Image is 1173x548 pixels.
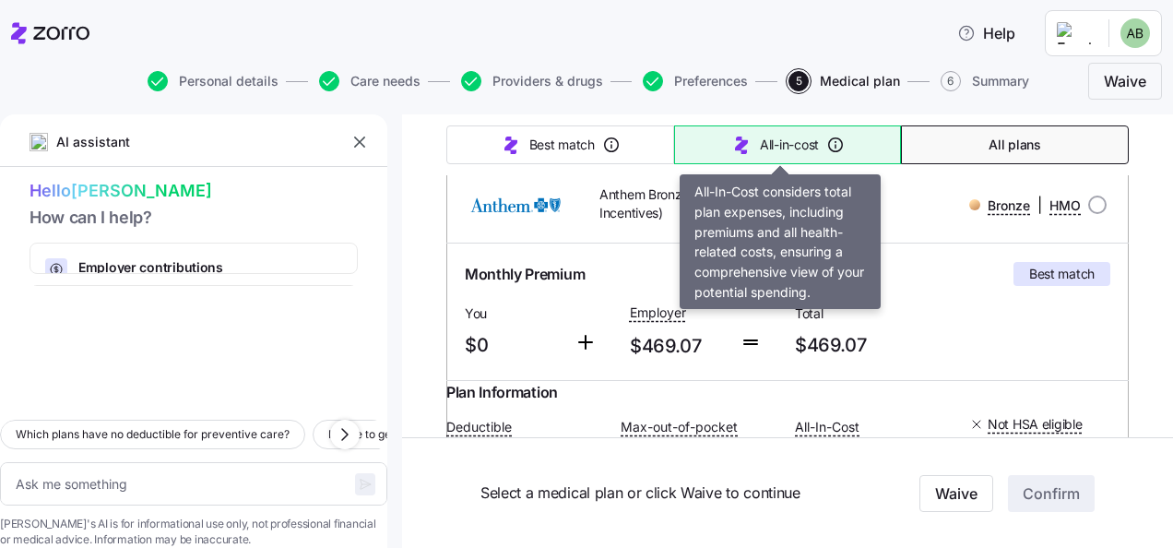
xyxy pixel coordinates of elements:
[643,71,748,91] button: Preferences
[1029,265,1095,283] span: Best match
[969,194,1081,217] div: |
[1120,18,1150,48] img: f51c6d280be2db1075b17e9ea1d05e23
[179,75,278,88] span: Personal details
[465,330,560,361] span: $0
[788,71,900,91] button: 5Medical plan
[313,420,586,449] button: I'd like to get a live consultation. Can you help?
[319,71,421,91] button: Care needs
[1057,22,1094,44] img: Employer logo
[1049,197,1081,215] span: HMO
[621,418,738,436] span: Max-out-of-pocket
[941,71,961,91] span: 6
[1008,475,1095,512] button: Confirm
[795,304,945,323] span: Total
[465,263,585,286] span: Monthly Premium
[1104,70,1146,92] span: Waive
[465,304,560,323] span: You
[989,136,1040,154] span: All plans
[1088,63,1162,100] button: Waive
[461,183,570,227] img: Anthem
[461,71,603,91] button: Providers & drugs
[599,185,835,223] span: Anthem Bronze Essential 9200 (+ Incentives)
[1023,482,1080,505] span: Confirm
[630,331,725,362] span: $469.07
[674,75,748,88] span: Preferences
[492,75,603,88] span: Providers & drugs
[941,71,1029,91] button: 6Summary
[446,418,512,436] span: Deductible
[957,22,1015,44] span: Help
[55,132,131,152] span: AI assistant
[480,482,885,505] span: Select a medical plan or click Waive to continue
[919,475,993,512] button: Waive
[760,136,819,154] span: All-in-cost
[935,482,977,505] span: Waive
[788,71,809,91] span: 5
[30,205,358,232] span: How can I help?
[328,425,571,444] span: I'd like to get a live consultation. Can you help?
[988,415,1083,434] span: Not HSA eligible
[350,75,421,88] span: Care needs
[30,178,358,205] span: Hello [PERSON_NAME]
[820,75,900,88] span: Medical plan
[16,425,290,444] span: Which plans have no deductible for preventive care?
[942,15,1030,52] button: Help
[795,330,945,361] span: $469.07
[457,71,603,91] a: Providers & drugs
[988,197,1030,215] span: Bronze
[78,258,325,277] span: Employer contributions
[630,304,686,322] span: Employer
[529,136,595,154] span: Best match
[30,133,48,151] img: ai-icon.png
[446,381,558,404] span: Plan Information
[785,71,900,91] a: 5Medical plan
[148,71,278,91] button: Personal details
[144,71,278,91] a: Personal details
[972,75,1029,88] span: Summary
[795,418,859,436] span: All-In-Cost
[315,71,421,91] a: Care needs
[639,71,748,91] a: Preferences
